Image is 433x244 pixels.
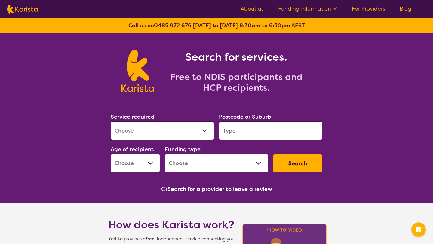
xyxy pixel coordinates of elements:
[154,22,192,29] a: 0485 972 676
[400,5,411,12] a: Blog
[7,5,38,14] img: Karista logo
[161,50,312,64] h1: Search for services.
[278,5,337,12] a: Funding Information
[111,146,154,153] label: Age of recipient
[161,72,312,93] h2: Free to NDIS participants and HCP recipients.
[121,50,154,92] img: Karista logo
[167,185,272,194] button: Search for a provider to leave a review
[241,5,264,12] a: About us
[219,121,322,140] input: Type
[219,113,271,120] label: Postcode or Suburb
[273,154,322,172] button: Search
[108,218,235,232] h1: How does Karista work?
[352,5,385,12] a: For Providers
[111,113,155,120] label: Service required
[128,22,305,29] b: Call us on [DATE] to [DATE] 8:30am to 6:30pm AEST
[161,185,167,194] span: Or
[146,236,155,242] b: free
[165,146,201,153] label: Funding type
